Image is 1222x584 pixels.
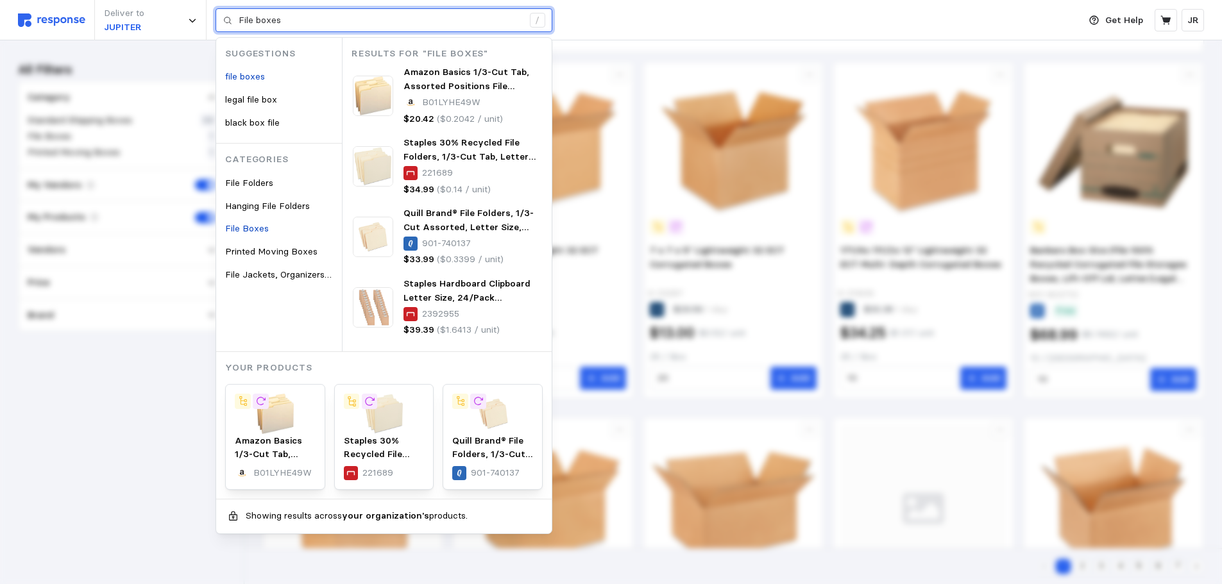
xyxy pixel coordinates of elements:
[530,13,545,28] div: /
[246,509,468,523] p: Showing results across products.
[403,66,530,119] span: Amazon Basics 1/3-Cut Tab, Assorted Positions File Folders, Letter Size, Manila - Pack of 100
[422,166,453,180] p: 221689
[353,76,393,116] img: 71tCVV5HhOL.__AC_SX300_SY300_QL70_FMwebp_.jpg
[18,13,85,27] img: svg%3e
[353,287,393,328] img: D14E93A1-223E-456D-86EC87BAE53EAA62_sc7
[353,146,393,187] img: 685E0358-7F19-4822-8885CC6495C67ECF_sc7
[225,71,265,82] mark: file boxes
[437,183,491,197] p: ($0.14 / unit)
[403,323,434,337] p: $39.39
[403,278,530,317] span: Staples Hardboard Clipboard Letter Size, 24/Pack (44290CT-CC)
[352,47,552,61] p: Results for "File boxes"
[403,112,434,126] p: $20.42
[362,466,393,480] p: 221689
[471,466,520,480] p: 901-740137
[225,361,552,375] p: Your Products
[437,253,504,267] p: ($0.3399 / unit)
[225,246,318,257] span: Printed Moving Boxes
[403,137,536,190] span: Staples 30% Recycled File Folders, 1/3-Cut Tab, Letter Size, Manila, 250/Box (ST56673-CC)
[437,323,500,337] p: ($1.6413 / unit)
[1082,8,1151,33] button: Get Help
[235,435,302,530] span: Amazon Basics 1/3-Cut Tab, Assorted Positions File Folders, Letter Size, Manila - Pack of 100
[344,435,417,515] span: Staples 30% Recycled File Folders, 1/3-Cut Tab, Letter Size, Manila, 250/Box (ST56673-CC)
[253,466,312,480] p: B01LYHE49W
[225,269,387,280] span: File Jackets, Organizers, and Portfolios
[422,96,480,110] p: B01LYHE49W
[452,394,533,434] img: 5D79CF73-14A2-4212-B9823D2AE7F9A9BA_s7
[225,153,342,167] p: Categories
[104,21,144,35] p: JUPITER
[422,237,471,251] p: 901-740137
[1105,13,1143,28] p: Get Help
[225,177,273,188] span: File Folders
[225,200,310,212] span: Hanging File Folders
[235,394,316,434] img: 71tCVV5HhOL.__AC_SX300_SY300_QL70_FMwebp_.jpg
[422,307,459,321] p: 2392955
[353,217,393,257] img: 5D79CF73-14A2-4212-B9823D2AE7F9A9BA_s7
[225,94,277,105] span: legal file box
[225,47,342,61] p: Suggestions
[1182,9,1204,31] button: JR
[403,253,434,267] p: $33.99
[104,6,144,21] p: Deliver to
[452,435,532,502] span: Quill Brand® File Folders, 1/3-Cut Assorted, Letter Size, Manila, 100/Box (740137)
[344,394,425,434] img: 685E0358-7F19-4822-8885CC6495C67ECF_sc7
[403,183,434,197] p: $34.99
[403,207,534,246] span: Quill Brand® File Folders, 1/3-Cut Assorted, Letter Size, Manila, 100/Box (740137)
[239,9,523,32] input: Search for a product name or SKU
[225,117,280,128] span: black box file
[437,112,503,126] p: ($0.2042 / unit)
[225,222,269,234] mark: File Boxes
[342,510,429,521] b: your organization's
[1187,13,1199,28] p: JR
